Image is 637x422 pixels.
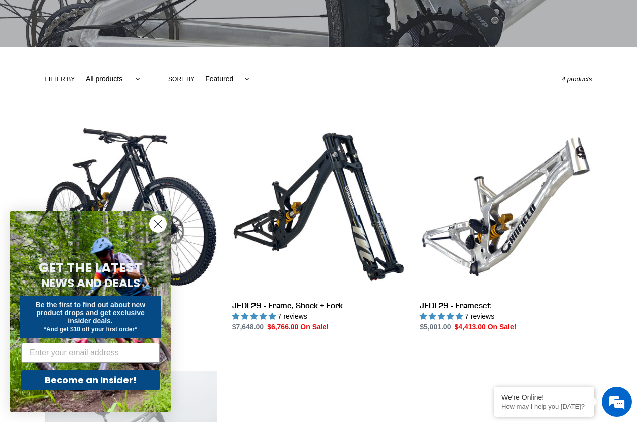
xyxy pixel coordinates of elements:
span: 4 products [562,75,592,83]
span: GET THE LATEST [39,259,142,277]
input: Enter your email address [21,343,160,363]
button: Close dialog [149,215,167,233]
span: NEWS AND DEALS [41,275,140,291]
button: Become an Insider! [21,370,160,390]
label: Filter by [45,75,75,84]
span: *And get $10 off your first order* [44,326,137,333]
label: Sort by [168,75,194,84]
p: How may I help you today? [501,403,587,410]
span: Be the first to find out about new product drops and get exclusive insider deals. [36,301,146,325]
div: We're Online! [501,393,587,401]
